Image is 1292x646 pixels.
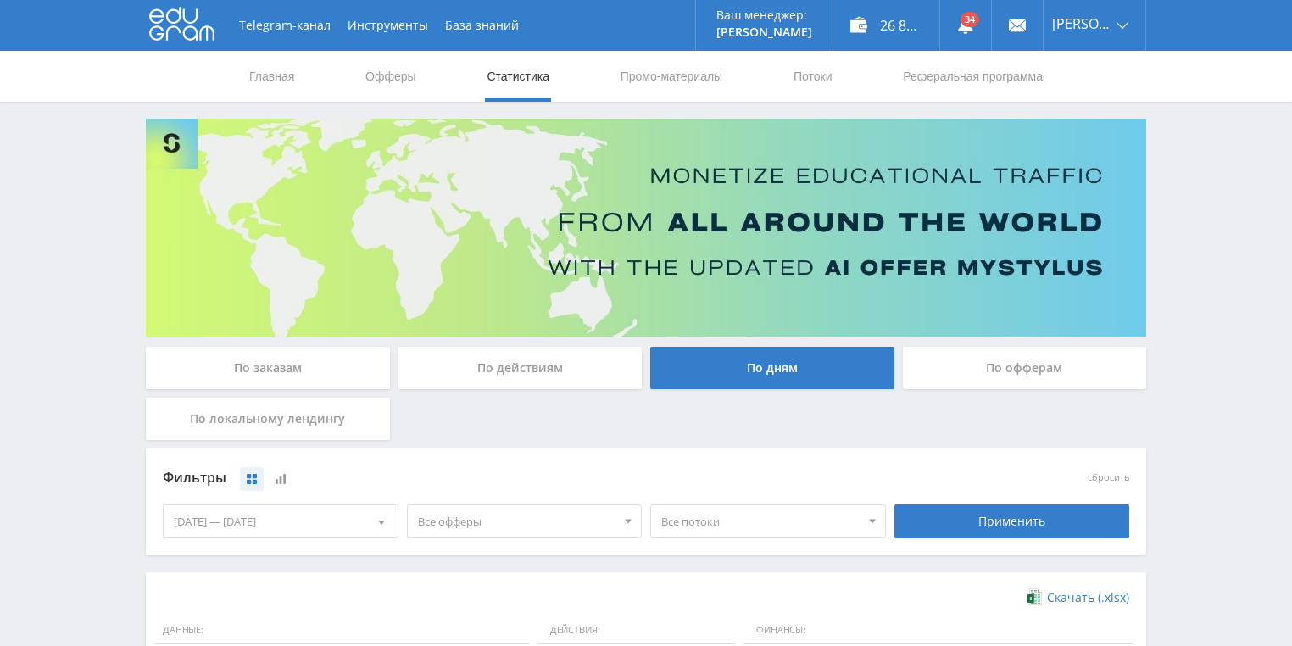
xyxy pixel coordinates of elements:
[146,398,390,440] div: По локальному лендингу
[537,616,735,645] span: Действия:
[398,347,643,389] div: По действиям
[1047,591,1129,604] span: Скачать (.xlsx)
[792,51,834,102] a: Потоки
[661,505,860,537] span: Все потоки
[894,504,1130,538] div: Применить
[146,119,1146,337] img: Banner
[364,51,418,102] a: Офферы
[1088,472,1129,483] button: сбросить
[619,51,724,102] a: Промо-материалы
[485,51,551,102] a: Статистика
[716,8,812,22] p: Ваш менеджер:
[154,616,529,645] span: Данные:
[1027,588,1042,605] img: xlsx
[1052,17,1111,31] span: [PERSON_NAME]
[418,505,616,537] span: Все офферы
[248,51,296,102] a: Главная
[146,347,390,389] div: По заказам
[743,616,1133,645] span: Финансы:
[164,505,398,537] div: [DATE] — [DATE]
[1027,589,1129,606] a: Скачать (.xlsx)
[650,347,894,389] div: По дням
[901,51,1044,102] a: Реферальная программа
[903,347,1147,389] div: По офферам
[163,465,886,491] div: Фильтры
[716,25,812,39] p: [PERSON_NAME]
